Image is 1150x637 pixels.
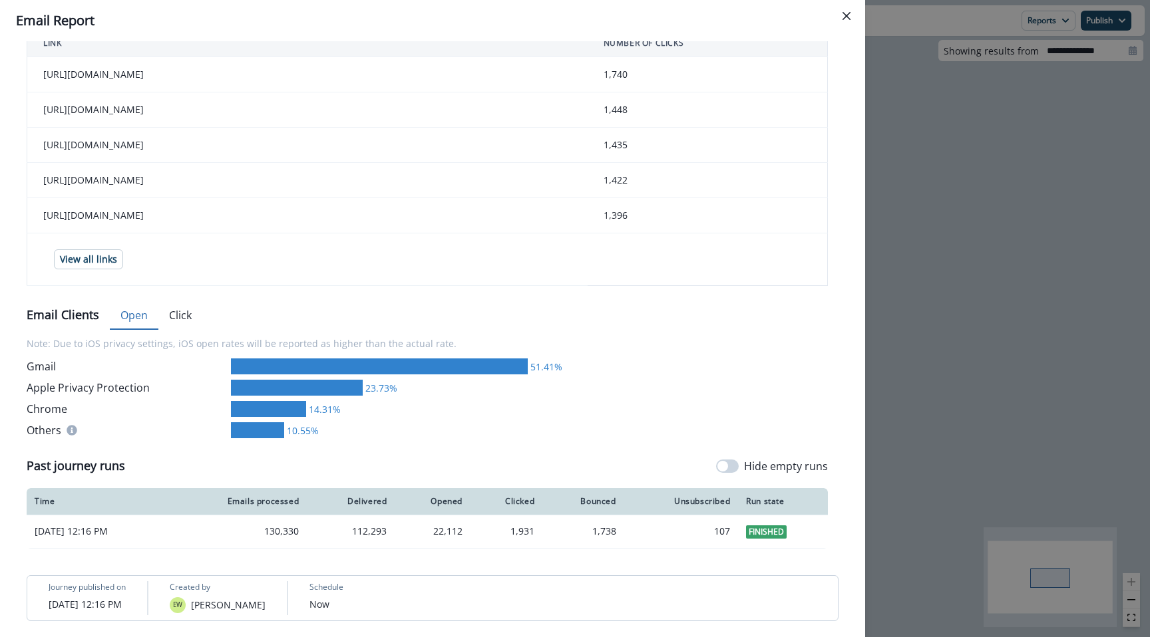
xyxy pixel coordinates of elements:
p: Past journey runs [27,457,125,475]
td: 1,422 [588,163,828,198]
div: Opened [403,496,463,507]
div: Clicked [479,496,534,507]
th: NUMBER OF CLICKS [588,30,828,57]
td: [URL][DOMAIN_NAME] [27,128,588,163]
button: Open [110,302,158,330]
div: 51.41% [528,360,562,374]
p: Note: Due to iOS privacy settings, iOS open rates will be reported as higher than the actual rate. [27,328,828,358]
td: [URL][DOMAIN_NAME] [27,198,588,233]
td: 1,740 [588,57,828,92]
p: Journey published on [49,581,126,593]
button: Click [158,302,202,330]
div: 1,738 [550,525,616,538]
p: [DATE] 12:16 PM [35,525,160,538]
div: 112,293 [315,525,387,538]
p: Email Clients [27,306,99,324]
span: Finished [746,525,787,539]
td: [URL][DOMAIN_NAME] [27,57,588,92]
div: Unsubscribed [632,496,731,507]
div: 10.55% [284,424,319,438]
div: Ethan White [173,602,182,608]
th: LINK [27,30,588,57]
div: 107 [632,525,731,538]
button: Close [836,5,857,27]
p: Schedule [309,581,343,593]
div: 22,112 [403,525,463,538]
div: Delivered [315,496,387,507]
p: Hide empty runs [744,458,828,474]
td: 1,396 [588,198,828,233]
p: View all links [60,254,117,265]
div: Chrome [27,401,226,417]
p: [DATE] 12:16 PM [49,597,122,611]
td: [URL][DOMAIN_NAME] [27,163,588,198]
td: [URL][DOMAIN_NAME] [27,92,588,128]
p: Now [309,597,329,611]
div: Time [35,496,160,507]
td: 1,435 [588,128,828,163]
div: Email Report [16,11,849,31]
div: Emails processed [176,496,299,507]
p: [PERSON_NAME] [191,598,266,612]
div: Gmail [27,358,226,374]
button: View all links [54,249,123,269]
div: Apple Privacy Protection [27,380,226,396]
p: Created by [170,581,210,593]
div: 1,931 [479,525,534,538]
div: 23.73% [363,381,397,395]
div: Bounced [550,496,616,507]
div: 130,330 [176,525,299,538]
div: 14.31% [306,402,341,416]
div: Others [27,422,226,438]
div: Run state [746,496,820,507]
td: 1,448 [588,92,828,128]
